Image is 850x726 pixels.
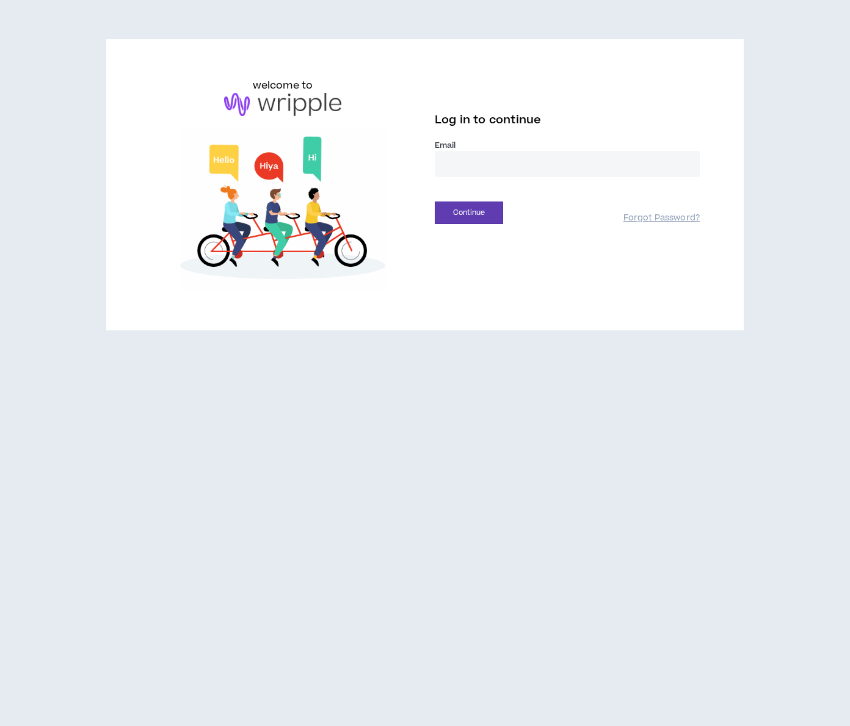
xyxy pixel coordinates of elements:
[435,201,503,224] button: Continue
[435,112,541,128] span: Log in to continue
[224,93,341,116] img: logo-brand.png
[623,212,700,224] a: Forgot Password?
[150,128,415,292] img: Welcome to Wripple
[253,78,313,93] h6: welcome to
[435,140,700,151] label: Email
